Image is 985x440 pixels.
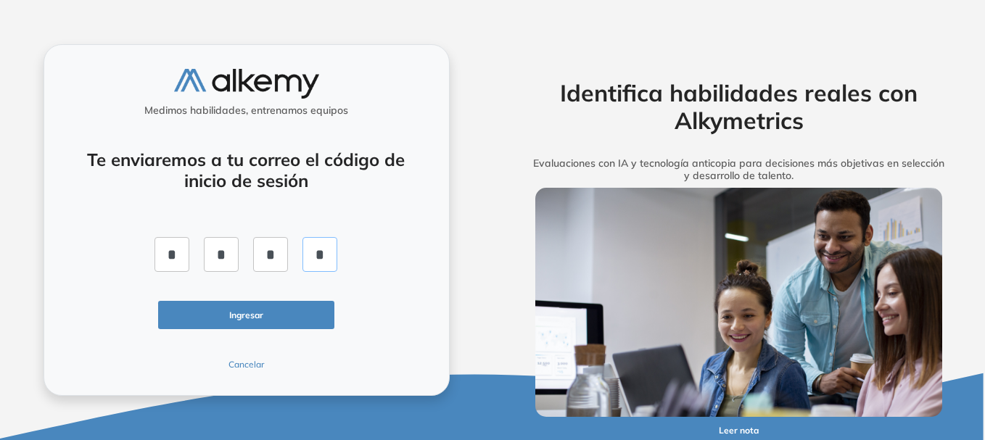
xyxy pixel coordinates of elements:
[158,358,335,371] button: Cancelar
[174,69,319,99] img: logo-alkemy
[513,157,965,182] h5: Evaluaciones con IA y tecnología anticopia para decisiones más objetivas en selección y desarroll...
[158,301,335,329] button: Ingresar
[724,272,985,440] div: Widget de chat
[513,79,965,135] h2: Identifica habilidades reales con Alkymetrics
[724,272,985,440] iframe: Chat Widget
[535,188,943,417] img: img-more-info
[83,149,411,191] h4: Te enviaremos a tu correo el código de inicio de sesión
[50,104,443,117] h5: Medimos habilidades, entrenamos equipos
